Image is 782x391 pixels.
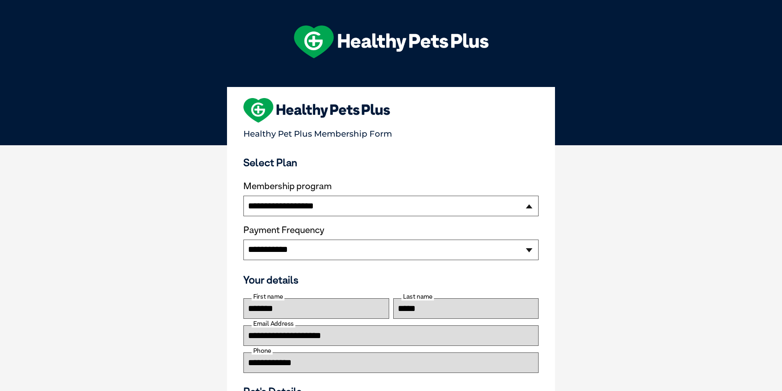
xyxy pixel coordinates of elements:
img: heart-shape-hpp-logo-large.png [243,98,390,123]
label: Email Address [252,320,295,327]
p: Healthy Pet Plus Membership Form [243,125,539,139]
label: Membership program [243,181,539,192]
label: Last name [401,293,434,300]
label: Payment Frequency [243,225,324,236]
label: Phone [252,347,273,354]
h3: Select Plan [243,156,539,169]
h3: Your details [243,274,539,286]
label: First name [252,293,284,300]
img: hpp-logo-landscape-green-white.png [294,25,488,58]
